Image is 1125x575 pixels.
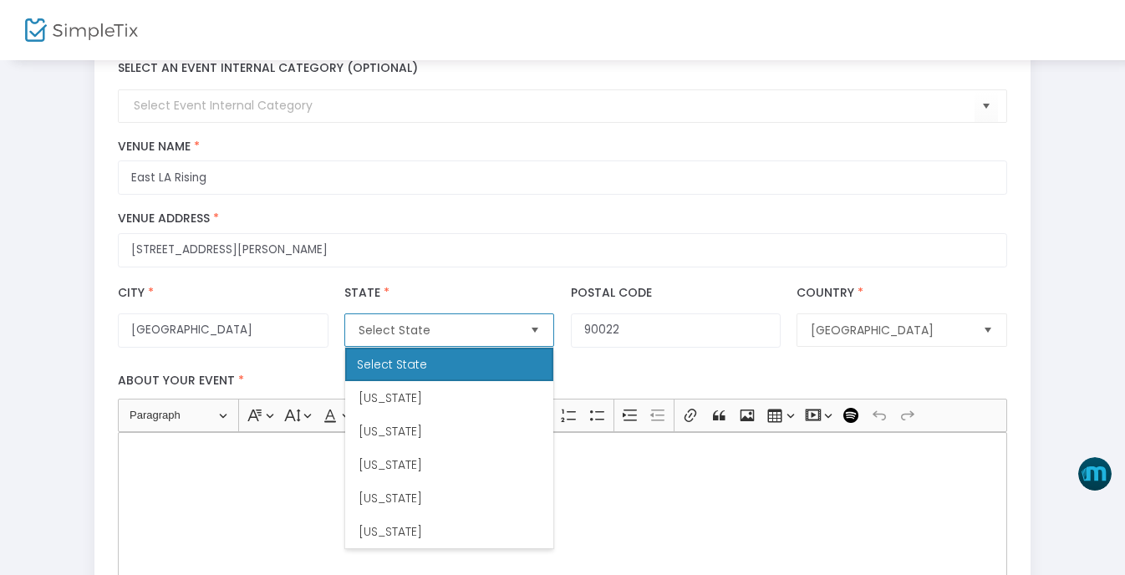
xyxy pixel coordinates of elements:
[118,313,328,348] input: City
[975,89,998,124] button: Select
[523,314,547,346] button: Select
[345,348,553,381] div: Select State
[118,233,1006,267] input: Where will the event be taking place?
[976,314,1000,346] button: Select
[571,284,652,302] label: Postal Code
[110,364,1016,399] label: About your event
[118,284,157,302] label: City
[118,160,1006,195] input: What is the name of this venue?
[359,389,422,406] span: [US_STATE]
[130,405,216,425] span: Paragraph
[359,523,422,540] span: [US_STATE]
[811,322,969,338] span: [GEOGRAPHIC_DATA]
[118,211,1006,226] label: Venue Address
[118,140,1006,155] label: Venue Name
[122,403,235,429] button: Paragraph
[118,59,418,77] label: Select an event internal category (optional)
[118,399,1006,432] div: Editor toolbar
[359,322,517,338] span: Select State
[797,284,867,302] label: Country
[344,284,393,302] label: State
[359,423,422,440] span: [US_STATE]
[359,490,422,506] span: [US_STATE]
[134,97,974,114] input: Select Event Internal Category
[359,456,422,473] span: [US_STATE]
